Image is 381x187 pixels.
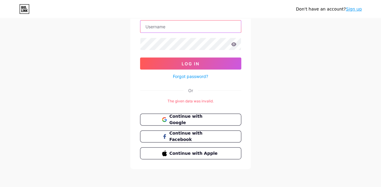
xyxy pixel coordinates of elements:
a: Forgot password? [173,73,208,79]
span: Continue with Facebook [169,130,219,143]
button: Log In [140,58,241,70]
div: Or [188,87,193,94]
div: Don't have an account? [296,6,362,12]
a: Sign up [346,7,362,11]
span: Continue with Apple [169,150,219,157]
span: Log In [182,61,199,66]
span: Continue with Google [169,113,219,126]
input: Username [140,20,241,33]
div: The given data was invalid. [140,98,241,104]
button: Continue with Facebook [140,130,241,142]
button: Continue with Apple [140,147,241,159]
button: Continue with Google [140,114,241,126]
